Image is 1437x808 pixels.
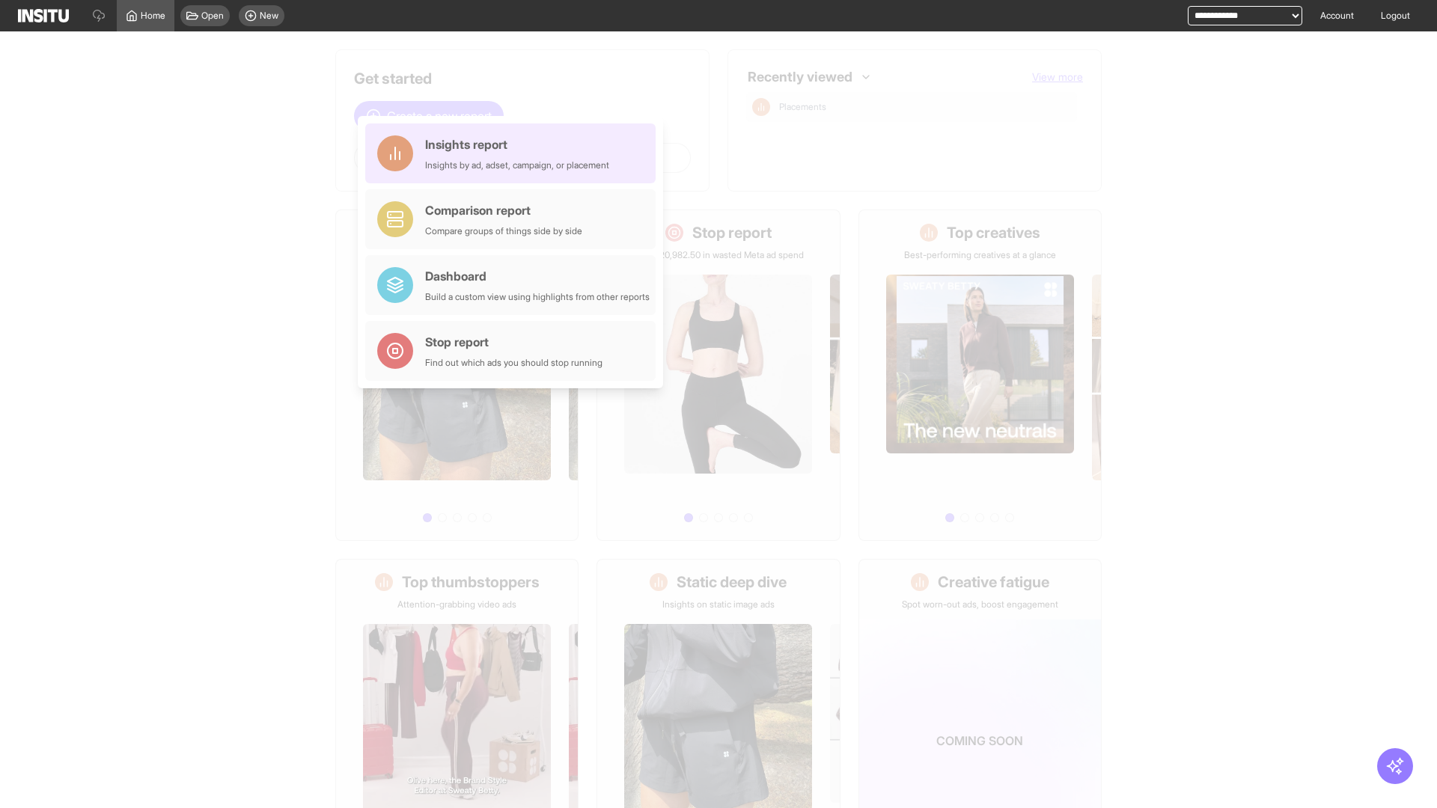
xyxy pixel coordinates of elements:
[425,291,650,303] div: Build a custom view using highlights from other reports
[201,10,224,22] span: Open
[425,333,602,351] div: Stop report
[425,135,609,153] div: Insights report
[18,9,69,22] img: Logo
[141,10,165,22] span: Home
[425,267,650,285] div: Dashboard
[425,159,609,171] div: Insights by ad, adset, campaign, or placement
[425,225,582,237] div: Compare groups of things side by side
[260,10,278,22] span: New
[425,357,602,369] div: Find out which ads you should stop running
[425,201,582,219] div: Comparison report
